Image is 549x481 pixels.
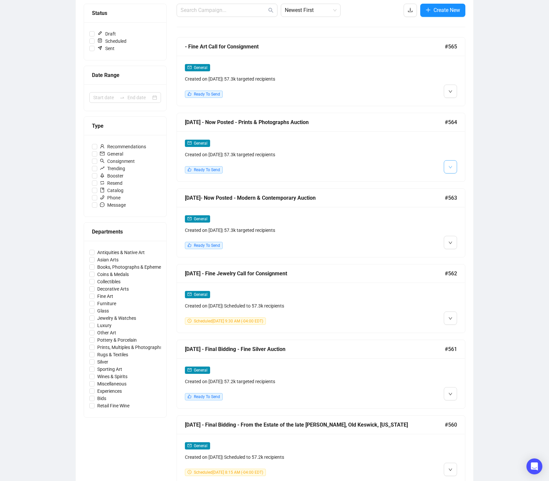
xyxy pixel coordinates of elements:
[194,217,207,221] span: General
[445,118,457,126] span: #564
[92,228,158,236] div: Departments
[97,201,128,209] span: Message
[194,141,207,146] span: General
[95,314,139,322] span: Jewelry & Watches
[185,118,445,126] div: [DATE] - Now Posted - Prints & Photographs Auction
[408,7,413,13] span: download
[95,249,147,256] span: Antiquities & Native Art
[177,113,465,182] a: [DATE] - Now Posted - Prints & Photographs Auction#564mailGeneralCreated on [DATE]| 57.3k targete...
[95,45,117,52] span: Sent
[95,285,131,293] span: Decorative Arts
[188,217,192,221] span: mail
[185,269,445,278] div: [DATE] - Fine Jewelry Call for Consignment
[188,368,192,372] span: mail
[95,395,109,402] span: Bids
[448,316,452,320] span: down
[95,351,131,358] span: Rugs & Textiles
[95,373,130,380] span: Wines & Spirits
[185,378,388,385] div: Created on [DATE] | 57.2k targeted recipients
[448,241,452,245] span: down
[448,165,452,169] span: down
[194,368,207,373] span: General
[100,195,105,200] span: phone
[92,122,158,130] div: Type
[95,344,165,351] span: Prints, Multiples & Photographs
[95,387,124,395] span: Experiences
[188,141,192,145] span: mail
[445,194,457,202] span: #563
[185,75,388,83] div: Created on [DATE] | 57.3k targeted recipients
[100,202,105,207] span: message
[445,345,457,353] span: #561
[95,30,118,37] span: Draft
[97,143,149,150] span: Recommendations
[97,172,126,179] span: Booster
[100,144,105,149] span: user
[97,179,125,187] span: Resend
[194,319,263,323] span: Scheduled [DATE] 9:30 AM (-04:00 EDT)
[194,168,220,172] span: Ready To Send
[95,366,125,373] span: Sporting Art
[188,444,192,447] span: mail
[181,6,267,14] input: Search Campaign...
[185,227,388,234] div: Created on [DATE] | 57.3k targeted recipients
[95,37,129,45] span: Scheduled
[97,158,137,165] span: Consignment
[185,421,445,429] div: [DATE] - Final Bidding - From the Estate of the late [PERSON_NAME], Old Keswick, [US_STATE]
[95,271,131,278] span: Coins & Medals
[448,468,452,472] span: down
[185,42,445,51] div: - Fine Art Call for Consignment
[445,269,457,278] span: #562
[185,194,445,202] div: [DATE]- Now Posted - Modern & Contemporary Auction
[285,4,337,17] span: Newest First
[95,380,129,387] span: Miscellaneous
[95,329,119,336] span: Other Art
[445,42,457,51] span: #565
[100,188,105,192] span: book
[95,402,132,409] span: Retail Fine Wine
[177,264,465,333] a: [DATE] - Fine Jewelry Call for Consignment#562mailGeneralCreated on [DATE]| Scheduled to 57.3k re...
[445,421,457,429] span: #560
[92,71,158,79] div: Date Range
[448,392,452,396] span: down
[426,7,431,13] span: plus
[177,188,465,257] a: [DATE]- Now Posted - Modern & Contemporary Auction#563mailGeneralCreated on [DATE]| 57.3k targete...
[93,94,117,101] input: Start date
[92,9,158,17] div: Status
[185,302,388,309] div: Created on [DATE] | Scheduled to 57.3k recipients
[97,150,126,158] span: General
[188,92,192,96] span: like
[177,340,465,409] a: [DATE] - Final Bidding - Fine Silver Auction#561mailGeneralCreated on [DATE]| 57.2k targeted reci...
[420,4,465,17] button: Create New
[194,243,220,248] span: Ready To Send
[188,394,192,398] span: like
[100,166,105,171] span: rise
[194,470,263,475] span: Scheduled [DATE] 8:15 AM (-04:00 EDT)
[194,92,220,97] span: Ready To Send
[188,243,192,247] span: like
[194,65,207,70] span: General
[185,151,388,158] div: Created on [DATE] | 57.3k targeted recipients
[95,322,114,329] span: Luxury
[100,159,105,163] span: search
[95,358,111,366] span: Silver
[95,300,119,307] span: Furniture
[188,292,192,296] span: mail
[97,194,123,201] span: Phone
[188,168,192,172] span: like
[448,90,452,94] span: down
[97,165,128,172] span: Trending
[97,187,126,194] span: Catalog
[188,65,192,69] span: mail
[119,95,125,100] span: swap-right
[95,307,112,314] span: Glass
[100,173,105,178] span: rocket
[188,319,192,323] span: clock-circle
[194,292,207,297] span: General
[188,470,192,474] span: clock-circle
[119,95,125,100] span: to
[127,94,151,101] input: End date
[100,180,105,185] span: retweet
[268,8,274,13] span: search
[185,453,388,461] div: Created on [DATE] | Scheduled to 57.2k recipients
